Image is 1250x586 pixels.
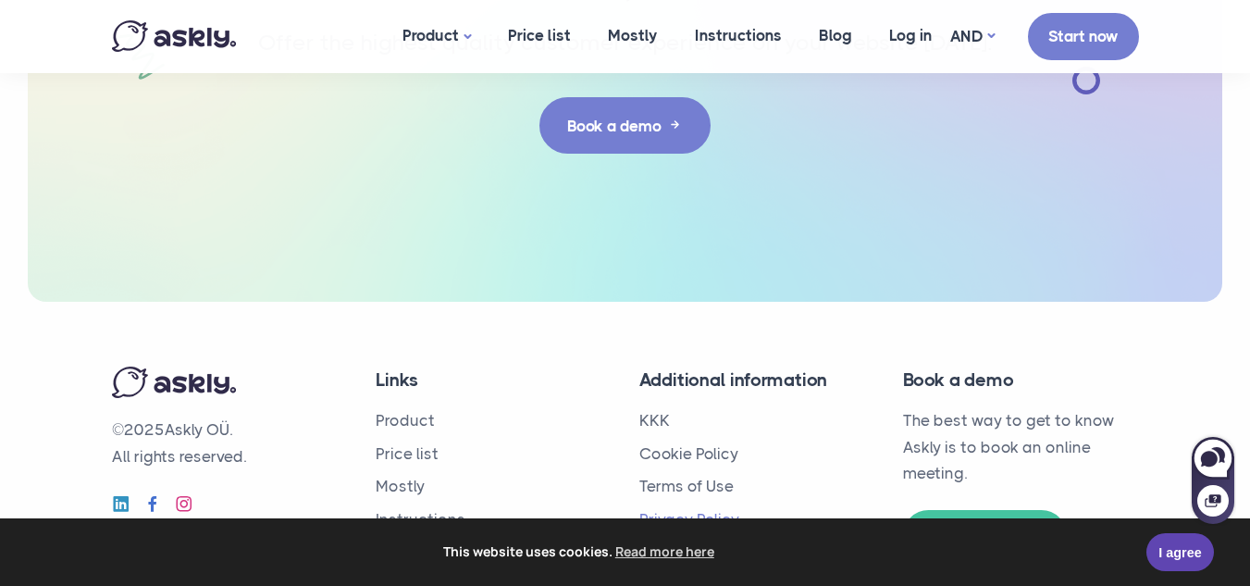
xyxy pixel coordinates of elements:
a: Price list [376,444,439,463]
a: Book a demo [903,510,1067,560]
img: Askly logo [112,367,236,398]
a: Privacy Policy [639,510,739,529]
a: Book a demo [539,97,711,153]
font: © [112,420,124,439]
font: Start now [1048,28,1119,46]
font: All rights reserved. [112,447,246,466]
font: The best way to get to know Askly is to book an online meeting. [903,411,1115,483]
font: Additional information [639,369,828,391]
font: Read more here [615,542,714,560]
font: Product [402,26,459,44]
font: Mostly [608,26,658,44]
font: AND [950,27,984,45]
a: Mostly [376,477,425,495]
font: 2025 [124,420,165,439]
font: Links [376,369,418,391]
a: Start now [1028,13,1139,59]
font: I agree [1158,545,1201,560]
a: Terms of Use [639,477,734,495]
font: This website uses cookies. [443,542,613,560]
font: Book a demo [903,369,1014,391]
font: Blog [819,26,852,44]
img: Askly [112,20,236,52]
font: Book a demo [567,117,662,135]
font: Log in [889,26,932,44]
font: Price list [508,26,571,44]
a: Product [376,411,435,430]
font: Instructions [695,26,782,44]
a: AND [950,23,995,50]
a: I agree [1146,533,1214,571]
a: KKK [639,411,670,430]
a: Instructions [376,510,465,529]
font: Askly OÜ. [165,420,232,439]
a: Cookie Policy [639,444,738,463]
iframe: Askly chat [1190,433,1236,526]
a: learn more about cookies [613,538,717,566]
